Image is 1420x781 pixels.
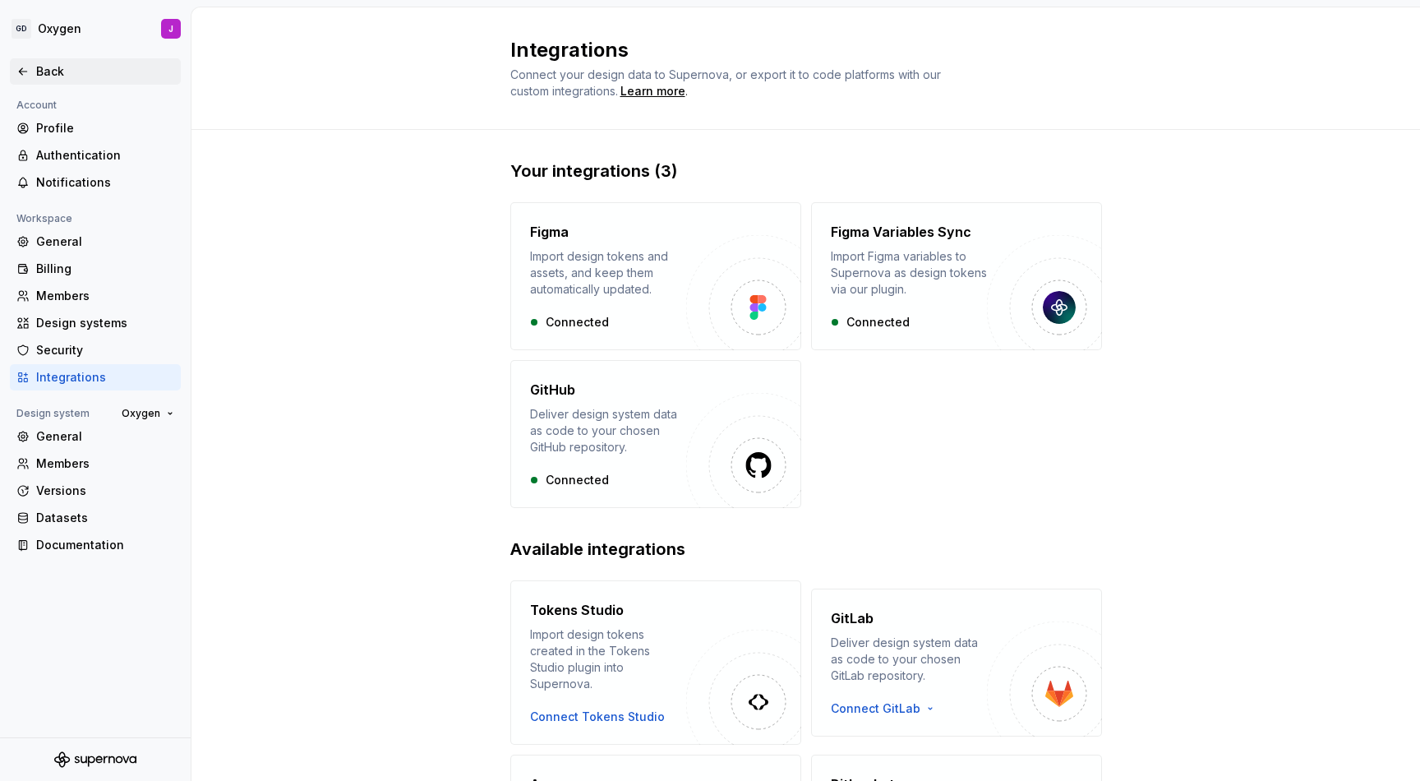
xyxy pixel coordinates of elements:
[811,580,1102,745] button: GitLabDeliver design system data as code to your chosen GitLab repository.Connect GitLab
[10,283,181,309] a: Members
[510,202,801,350] button: FigmaImport design tokens and assets, and keep them automatically updated.Connected
[3,11,187,47] button: GDOxygenJ
[36,63,174,80] div: Back
[510,538,1102,561] h2: Available integrations
[530,406,686,455] div: Deliver design system data as code to your chosen GitHub repository.
[10,256,181,282] a: Billing
[831,700,920,717] span: Connect GitLab
[10,169,181,196] a: Notifications
[12,19,31,39] div: GD
[510,159,1102,183] h2: Your integrations (3)
[36,537,174,553] div: Documentation
[510,37,1082,63] h2: Integrations
[831,222,971,242] h4: Figma Variables Sync
[10,505,181,531] a: Datasets
[36,261,174,277] div: Billing
[36,342,174,358] div: Security
[10,142,181,169] a: Authentication
[831,608,874,628] h4: GitLab
[510,67,944,98] span: Connect your design data to Supernova, or export it to code platforms with our custom integrations.
[530,222,569,242] h4: Figma
[530,709,665,725] button: Connect Tokens Studio
[36,369,174,386] div: Integrations
[530,248,686,298] div: Import design tokens and assets, and keep them automatically updated.
[10,364,181,390] a: Integrations
[10,404,96,423] div: Design system
[38,21,81,37] div: Oxygen
[10,451,181,477] a: Members
[36,174,174,191] div: Notifications
[36,233,174,250] div: General
[10,310,181,336] a: Design systems
[36,510,174,526] div: Datasets
[168,22,173,35] div: J
[36,428,174,445] div: General
[10,95,63,115] div: Account
[10,423,181,450] a: General
[10,337,181,363] a: Security
[831,248,987,298] div: Import Figma variables to Supernova as design tokens via our plugin.
[530,600,624,620] h4: Tokens Studio
[618,85,688,98] span: .
[122,407,160,420] span: Oxygen
[10,209,79,229] div: Workspace
[36,315,174,331] div: Design systems
[10,478,181,504] a: Versions
[831,700,943,717] button: Connect GitLab
[36,120,174,136] div: Profile
[510,360,801,508] button: GitHubDeliver design system data as code to your chosen GitHub repository.Connected
[10,115,181,141] a: Profile
[10,58,181,85] a: Back
[10,229,181,255] a: General
[510,580,801,745] button: Tokens StudioImport design tokens created in the Tokens Studio plugin into Supernova.Connect Toke...
[530,626,686,692] div: Import design tokens created in the Tokens Studio plugin into Supernova.
[530,380,575,400] h4: GitHub
[36,147,174,164] div: Authentication
[10,532,181,558] a: Documentation
[811,202,1102,350] button: Figma Variables SyncImport Figma variables to Supernova as design tokens via our plugin.Connected
[36,483,174,499] div: Versions
[36,455,174,472] div: Members
[620,83,685,99] a: Learn more
[831,635,987,684] div: Deliver design system data as code to your chosen GitLab repository.
[54,751,136,768] svg: Supernova Logo
[36,288,174,304] div: Members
